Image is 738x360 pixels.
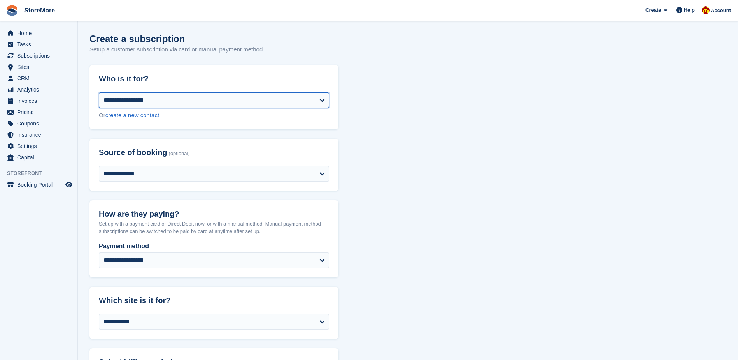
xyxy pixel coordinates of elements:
a: menu [4,73,74,84]
span: Create [645,6,661,14]
p: Set up with a payment card or Direct Debit now, or with a manual method. Manual payment method su... [99,220,329,235]
a: Preview store [64,180,74,189]
a: menu [4,84,74,95]
span: Pricing [17,107,64,118]
span: (optional) [169,151,190,157]
a: menu [4,28,74,39]
h1: Create a subscription [89,34,185,44]
a: menu [4,107,74,118]
a: menu [4,141,74,152]
a: StoreMore [21,4,58,17]
span: Subscriptions [17,50,64,61]
img: Store More Team [702,6,710,14]
div: Or [99,111,329,120]
span: Capital [17,152,64,163]
span: Source of booking [99,148,167,157]
span: Account [711,7,731,14]
span: Help [684,6,695,14]
p: Setup a customer subscription via card or manual payment method. [89,45,264,54]
span: Booking Portal [17,179,64,190]
a: menu [4,179,74,190]
a: menu [4,95,74,106]
a: menu [4,118,74,129]
span: CRM [17,73,64,84]
a: create a new contact [105,112,159,118]
span: Home [17,28,64,39]
a: menu [4,39,74,50]
h2: Which site is it for? [99,296,329,305]
span: Sites [17,62,64,72]
a: menu [4,62,74,72]
a: menu [4,50,74,61]
span: Coupons [17,118,64,129]
label: Payment method [99,242,329,251]
span: Settings [17,141,64,152]
span: Invoices [17,95,64,106]
a: menu [4,152,74,163]
img: stora-icon-8386f47178a22dfd0bd8f6a31ec36ba5ce8667c1dd55bd0f319d3a0aa187defe.svg [6,5,18,16]
span: Storefront [7,169,77,177]
h2: How are they paying? [99,210,329,219]
a: menu [4,129,74,140]
span: Analytics [17,84,64,95]
span: Insurance [17,129,64,140]
h2: Who is it for? [99,74,329,83]
span: Tasks [17,39,64,50]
